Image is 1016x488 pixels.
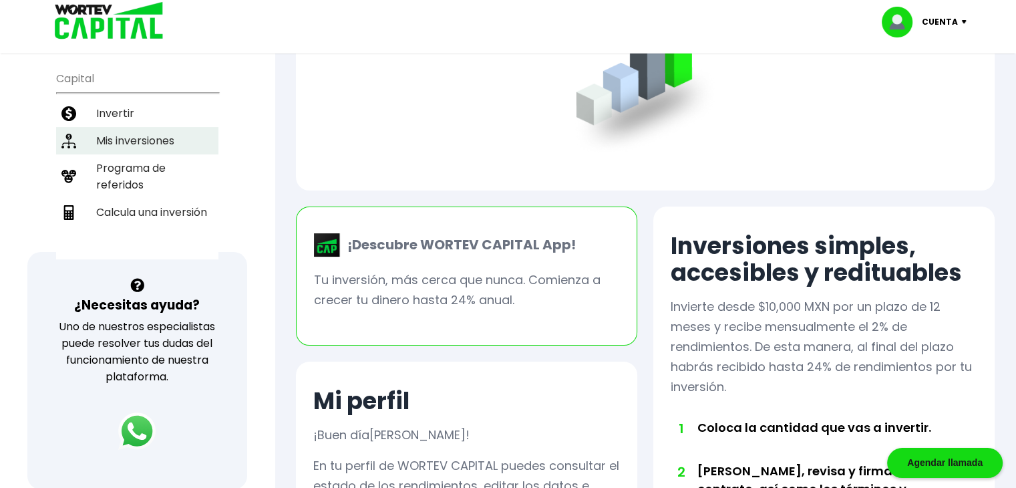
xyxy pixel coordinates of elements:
[697,418,947,462] li: Coloca la cantidad que vas a invertir.
[56,64,218,259] ul: Capital
[56,154,218,199] a: Programa de referidos
[61,106,76,121] img: invertir-icon.b3b967d7.svg
[45,318,230,385] p: Uno de nuestros especialistas puede resolver tus dudas del funcionamiento de nuestra plataforma.
[671,233,977,286] h2: Inversiones simples, accesibles y redituables
[61,169,76,184] img: recomiendanos-icon.9b8e9327.svg
[61,205,76,220] img: calculadora-icon.17d418c4.svg
[313,425,470,445] p: ¡Buen día !
[61,134,76,148] img: inversiones-icon.6695dc30.svg
[570,4,721,156] img: grafica.516fef24.png
[341,235,576,255] p: ¡Descubre WORTEV CAPITAL App!
[74,295,200,315] h3: ¿Necesitas ayuda?
[314,270,619,310] p: Tu inversión, más cerca que nunca. Comienza a crecer tu dinero hasta 24% anual.
[118,412,156,450] img: logos_whatsapp-icon.242b2217.svg
[922,12,958,32] p: Cuenta
[56,127,218,154] a: Mis inversiones
[313,388,409,414] h2: Mi perfil
[56,100,218,127] a: Invertir
[671,297,977,397] p: Invierte desde $10,000 MXN por un plazo de 12 meses y recibe mensualmente el 2% de rendimientos. ...
[887,448,1003,478] div: Agendar llamada
[677,462,684,482] span: 2
[882,7,922,37] img: profile-image
[369,426,466,443] span: [PERSON_NAME]
[958,20,976,24] img: icon-down
[314,233,341,257] img: wortev-capital-app-icon
[56,199,218,226] a: Calcula una inversión
[677,418,684,439] span: 1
